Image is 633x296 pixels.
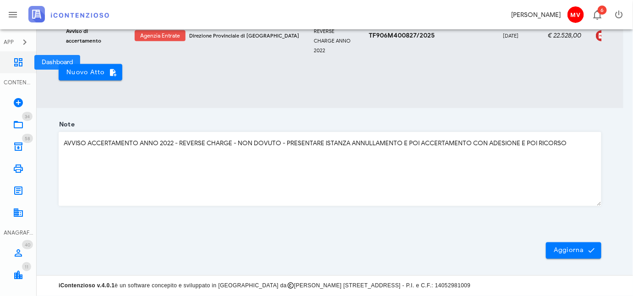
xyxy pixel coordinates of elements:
[56,120,75,129] label: Note
[553,247,594,255] span: Aggiorna
[568,6,584,23] span: MV
[22,134,33,143] span: Distintivo
[140,30,180,41] span: Agenzia Entrate
[66,68,115,77] span: Nuovo Atto
[28,6,109,22] img: logo-text-2x.png
[596,30,607,41] div: Clicca per aprire un'anteprima del file o scaricarlo
[586,4,608,26] button: Distintivo
[4,229,33,237] div: ANAGRAFICA
[4,78,33,87] div: CONTENZIOSO
[511,10,561,20] div: [PERSON_NAME]
[598,5,607,15] span: Distintivo
[564,4,586,26] button: MV
[369,32,435,39] strong: TF906M400827/2025
[503,33,518,39] small: [DATE]
[548,32,581,39] em: € 22.528,00
[546,242,601,259] button: Aggiorna
[22,112,33,121] span: Distintivo
[25,242,30,248] span: 40
[25,264,28,270] span: 11
[189,32,299,39] div: Direzione Provinciale di [GEOGRAPHIC_DATA]
[59,283,115,289] strong: iContenzioso v.4.0.1
[22,240,33,249] span: Distintivo
[25,136,30,142] span: 58
[66,28,101,44] small: Avviso di accertamento
[59,64,122,81] button: Nuovo Atto
[25,114,30,120] span: 34
[314,18,354,54] small: CONTESTAZIONE REVERSE CHARGE ANNO 2022
[22,262,31,271] span: Distintivo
